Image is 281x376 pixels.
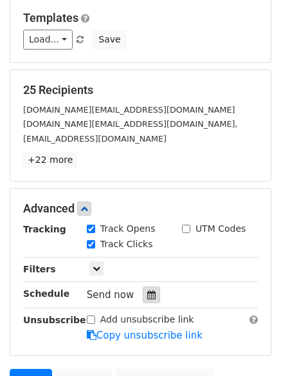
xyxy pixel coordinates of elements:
[23,224,66,234] strong: Tracking
[23,11,78,24] a: Templates
[23,152,77,168] a: +22 more
[23,288,69,299] strong: Schedule
[23,105,235,115] small: [DOMAIN_NAME][EMAIL_ADDRESS][DOMAIN_NAME]
[23,315,86,325] strong: Unsubscribe
[217,314,281,376] iframe: Chat Widget
[93,30,126,50] button: Save
[23,202,258,216] h5: Advanced
[87,289,134,301] span: Send now
[23,119,238,129] small: [DOMAIN_NAME][EMAIL_ADDRESS][DOMAIN_NAME],
[100,222,156,236] label: Track Opens
[195,222,246,236] label: UTM Codes
[87,330,203,341] a: Copy unsubscribe link
[23,134,167,144] small: [EMAIL_ADDRESS][DOMAIN_NAME]
[23,83,258,97] h5: 25 Recipients
[100,313,194,326] label: Add unsubscribe link
[23,30,73,50] a: Load...
[100,238,153,251] label: Track Clicks
[23,264,56,274] strong: Filters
